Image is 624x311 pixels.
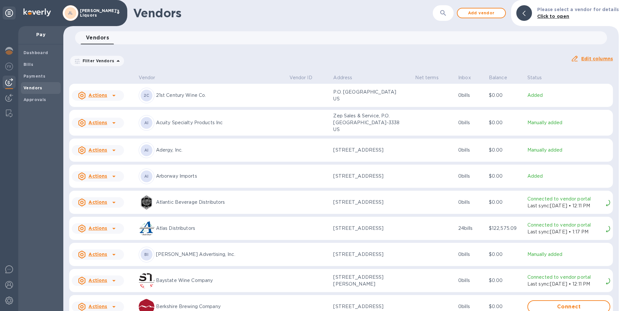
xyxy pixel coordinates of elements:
[333,74,352,81] p: Address
[144,148,149,153] b: AI
[156,147,284,154] p: Adergy, Inc.
[144,93,149,98] b: 2C
[458,92,484,99] p: 0 bills
[458,199,484,206] p: 0 bills
[23,31,58,38] p: Pay
[463,9,500,17] span: Add vendor
[537,14,569,19] b: Click to open
[527,202,603,209] p: Last sync: [DATE] • 12:11 PM
[458,225,484,232] p: 24 bills
[156,92,284,99] p: 21st Century Wine Co.
[144,174,149,179] b: AI
[527,251,610,258] p: Manually added
[415,74,447,81] span: Net terms
[333,274,398,288] p: [STREET_ADDRESS][PERSON_NAME]
[489,199,522,206] p: $0.00
[527,229,603,235] p: Last sync: [DATE] • 1:17 PM
[333,147,398,154] p: [STREET_ADDRESS]
[527,196,603,202] p: Connected to vendor portal
[489,277,522,284] p: $0.00
[139,74,155,81] p: Vendor
[156,173,284,180] p: Arborway Imports
[68,10,73,15] b: JL
[581,56,613,61] u: Edit columns
[289,74,312,81] p: Vendor ID
[86,33,109,42] span: Vendors
[527,281,603,288] p: Last sync: [DATE] • 12:11 PM
[88,304,107,309] u: Actions
[333,225,398,232] p: [STREET_ADDRESS]
[23,85,42,90] b: Vendors
[156,277,284,284] p: Baystate Wine Company
[88,226,107,231] u: Actions
[458,119,484,126] p: 0 bills
[527,74,542,81] p: Status
[88,93,107,98] u: Actions
[533,303,604,311] span: Connect
[458,173,484,180] p: 0 bills
[333,74,361,81] span: Address
[3,7,16,20] div: Unpin categories
[458,303,484,310] p: 0 bills
[333,251,398,258] p: [STREET_ADDRESS]
[458,251,484,258] p: 0 bills
[458,277,484,284] p: 0 bills
[23,97,46,102] b: Approvals
[458,74,479,81] span: Inbox
[489,74,516,81] span: Balance
[458,147,484,154] p: 0 bills
[88,278,107,283] u: Actions
[333,199,398,206] p: [STREET_ADDRESS]
[156,199,284,206] p: Atlantic Beverage Distributors
[527,92,610,99] p: Added
[289,74,321,81] span: Vendor ID
[88,120,107,125] u: Actions
[144,252,149,257] b: BI
[88,252,107,257] u: Actions
[23,74,45,79] b: Payments
[23,62,33,67] b: Bills
[527,173,610,180] p: Added
[489,225,522,232] p: $122,575.09
[527,147,610,154] p: Manually added
[415,74,438,81] p: Net terms
[23,50,48,55] b: Dashboard
[144,120,149,125] b: AI
[527,119,610,126] p: Manually added
[333,112,398,133] p: Zep Sales & Service, P.O. [GEOGRAPHIC_DATA]-3338 US
[489,173,522,180] p: $0.00
[23,8,51,16] img: Logo
[527,274,603,281] p: Connected to vendor portal
[489,74,507,81] p: Balance
[88,200,107,205] u: Actions
[489,92,522,99] p: $0.00
[333,89,398,102] p: P.O. [GEOGRAPHIC_DATA] US
[333,173,398,180] p: [STREET_ADDRESS]
[80,58,114,64] p: Filter Vendors
[489,119,522,126] p: $0.00
[489,251,522,258] p: $0.00
[527,222,603,229] p: Connected to vendor portal
[156,119,284,126] p: Acuity Specialty Products Inc
[489,303,522,310] p: $0.00
[458,74,471,81] p: Inbox
[80,8,113,18] p: [PERSON_NAME]'s Liquors
[156,251,284,258] p: [PERSON_NAME] Advertising, Inc.
[457,8,506,18] button: Add vendor
[139,74,164,81] span: Vendor
[88,147,107,153] u: Actions
[88,173,107,179] u: Actions
[133,6,433,20] h1: Vendors
[5,63,13,70] img: Foreign exchange
[537,7,619,12] b: Please select a vendor for details
[333,303,398,310] p: [STREET_ADDRESS]
[489,147,522,154] p: $0.00
[156,303,284,310] p: Berkshire Brewing Company
[156,225,284,232] p: Atlas Distributors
